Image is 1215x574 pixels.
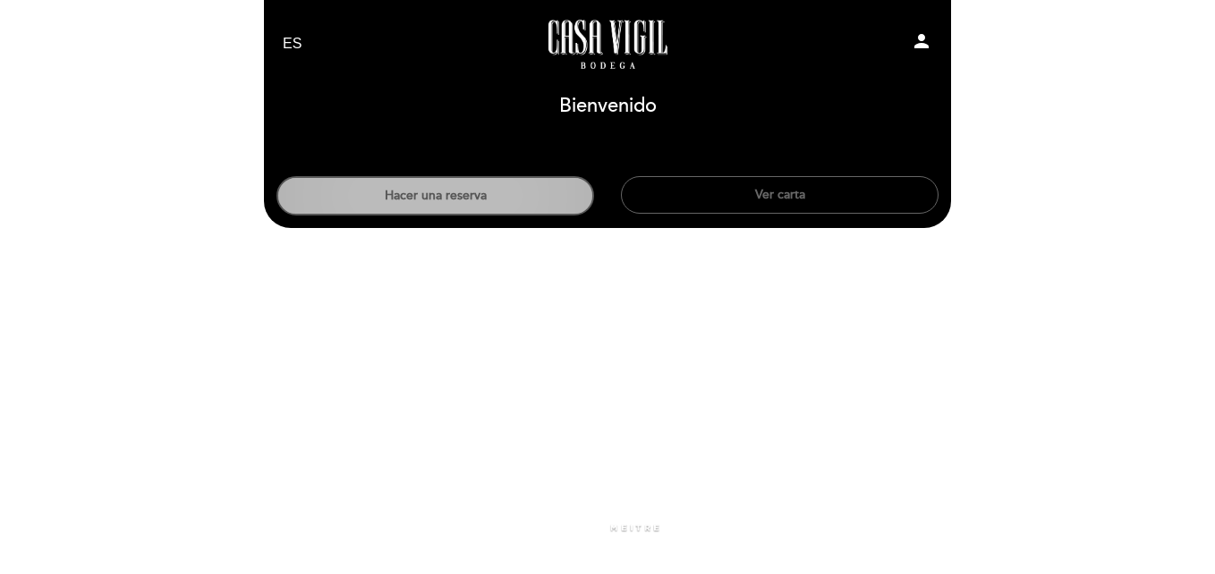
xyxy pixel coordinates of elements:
button: person [911,30,932,58]
a: Política de privacidad [565,544,650,556]
h1: Bienvenido [559,96,657,117]
a: Casa Vigil - Restaurante [496,20,719,69]
a: powered by [555,521,660,534]
span: powered by [555,521,605,534]
button: Hacer una reserva [276,176,594,215]
i: person [911,30,932,52]
img: MEITRE [609,524,660,533]
button: Ver carta [621,176,939,214]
